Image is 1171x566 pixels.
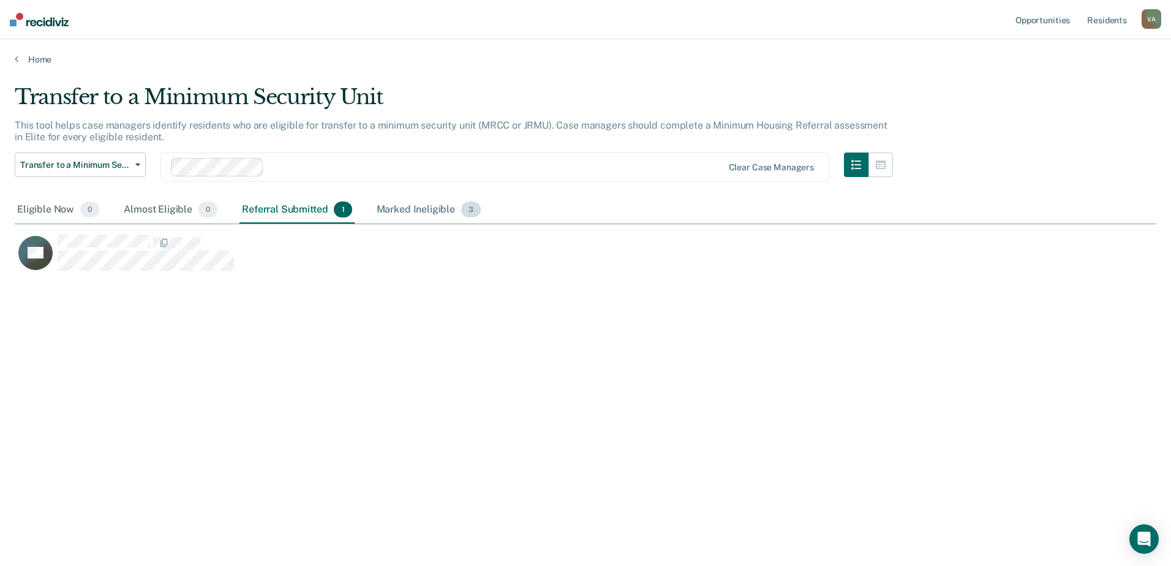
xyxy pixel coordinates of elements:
[20,160,130,170] span: Transfer to a Minimum Security Unit
[15,85,893,119] div: Transfer to a Minimum Security Unit
[15,119,887,143] p: This tool helps case managers identify residents who are eligible for transfer to a minimum secur...
[15,234,1014,283] div: CaseloadOpportunityCell-32017
[1129,524,1159,554] div: Open Intercom Messenger
[80,202,99,217] span: 0
[1142,9,1161,29] button: VA
[1142,9,1161,29] div: V A
[10,13,69,26] img: Recidiviz
[461,202,481,217] span: 3
[239,197,354,224] div: Referral Submitted1
[15,54,1156,65] a: Home
[374,197,484,224] div: Marked Ineligible3
[121,197,220,224] div: Almost Eligible0
[15,153,146,177] button: Transfer to a Minimum Security Unit
[198,202,217,217] span: 0
[334,202,352,217] span: 1
[15,197,102,224] div: Eligible Now0
[729,162,814,173] div: Clear case managers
